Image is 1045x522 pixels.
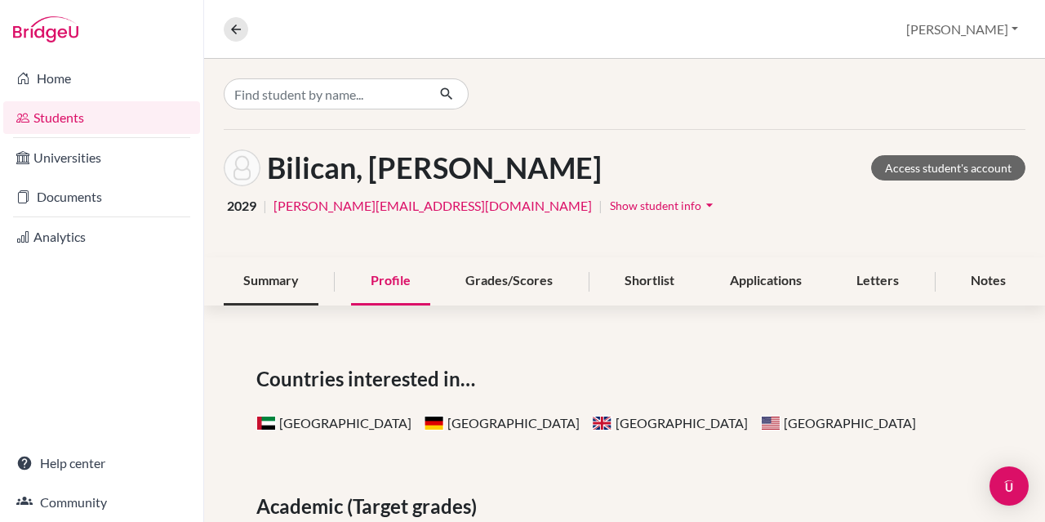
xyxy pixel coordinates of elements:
[13,16,78,42] img: Bridge-U
[871,155,1025,181] a: Access student's account
[701,197,718,213] i: arrow_drop_down
[761,416,780,431] span: United States of America
[256,364,482,394] span: Countries interested in…
[837,257,918,306] div: Letters
[3,101,200,134] a: Students
[3,141,200,174] a: Universities
[446,257,572,306] div: Grades/Scores
[899,14,1025,45] button: [PERSON_NAME]
[951,257,1025,306] div: Notes
[989,466,1029,506] div: Open Intercom Messenger
[256,415,411,431] span: [GEOGRAPHIC_DATA]
[593,416,612,431] span: United Kingdom
[3,62,200,95] a: Home
[425,415,580,431] span: [GEOGRAPHIC_DATA]
[267,150,602,185] h1: Bilican, [PERSON_NAME]
[227,196,256,216] span: 2029
[273,196,592,216] a: [PERSON_NAME][EMAIL_ADDRESS][DOMAIN_NAME]
[3,447,200,480] a: Help center
[598,196,603,216] span: |
[3,221,200,253] a: Analytics
[605,257,694,306] div: Shortlist
[609,193,718,218] button: Show student infoarrow_drop_down
[263,196,267,216] span: |
[256,492,483,521] span: Academic (Target grades)
[610,199,701,212] span: Show student info
[3,486,200,519] a: Community
[761,415,916,431] span: [GEOGRAPHIC_DATA]
[710,257,821,306] div: Applications
[224,78,426,109] input: Find student by name...
[224,149,260,186] img: Baran Bilican's avatar
[3,181,200,213] a: Documents
[256,416,276,431] span: United Arab Emirates
[351,257,430,306] div: Profile
[224,257,318,306] div: Summary
[593,415,748,431] span: [GEOGRAPHIC_DATA]
[425,416,444,431] span: Germany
